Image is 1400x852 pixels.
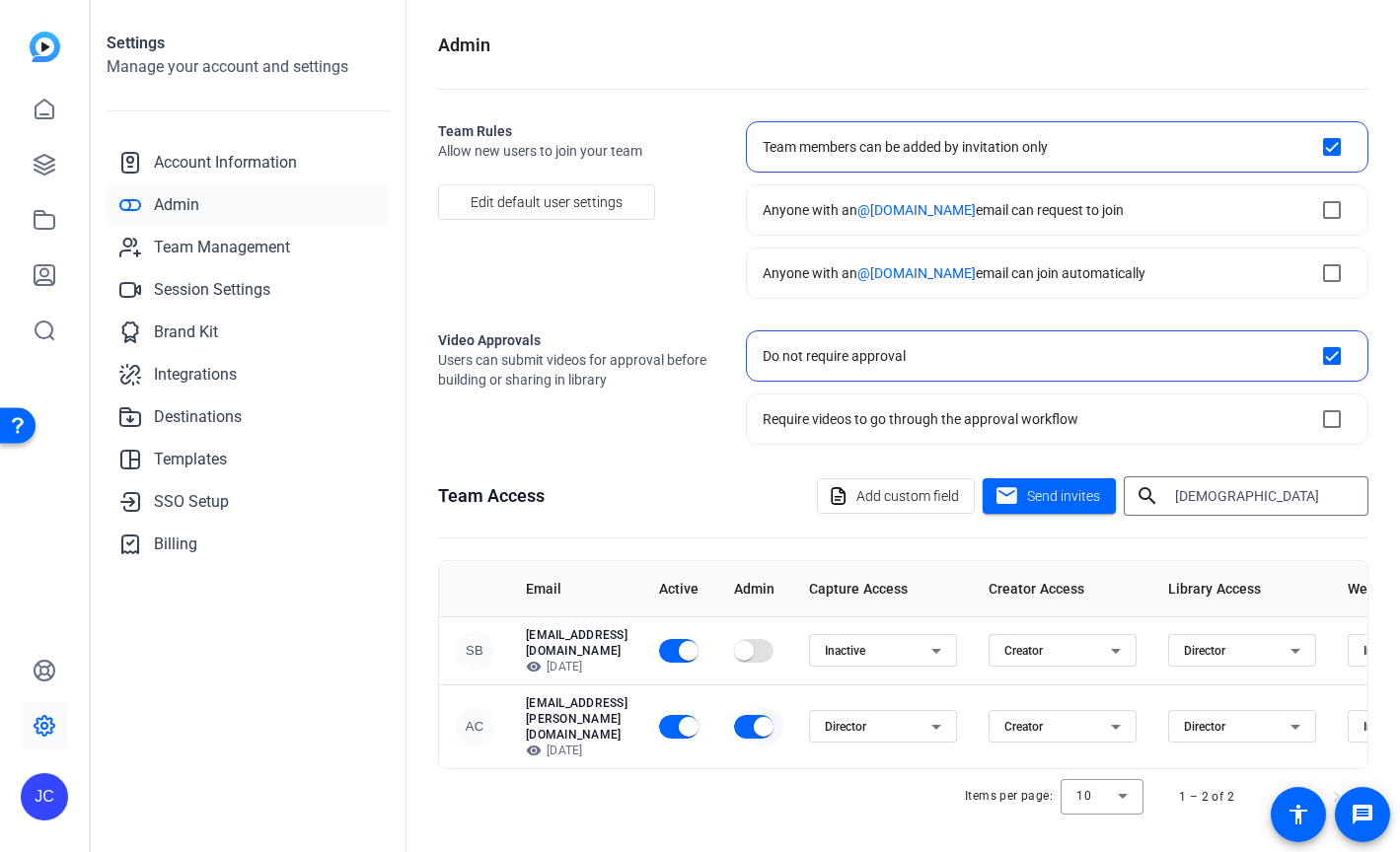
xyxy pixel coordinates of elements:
div: 1 – 2 of 2 [1179,787,1234,807]
div: SB [455,631,494,671]
a: Account Information [107,143,390,182]
span: Brand Kit [154,320,218,344]
span: Creator [1004,644,1043,658]
span: Edit default user settings [471,183,623,221]
p: [EMAIL_ADDRESS][PERSON_NAME][DOMAIN_NAME] [526,695,627,743]
a: SSO Setup [107,482,390,522]
th: Admin [718,561,793,616]
span: Allow new users to join your team [438,141,714,161]
mat-icon: message [1351,803,1374,826]
div: AC [455,707,494,746]
span: Admin [154,193,199,217]
span: Director [1184,720,1225,734]
span: Destinations [154,405,242,429]
span: Add custom field [856,477,959,515]
div: Team members can be added by invitation only [763,137,1048,157]
h1: Admin [438,32,490,59]
mat-icon: visibility [526,743,542,758]
a: Destinations [107,397,390,437]
th: Capture Access [793,561,973,616]
button: Next page [1313,773,1361,820]
a: Admin [107,185,390,225]
div: Anyone with an email can join automatically [763,263,1145,283]
span: Billing [154,532,197,556]
div: Items per page: [965,786,1053,806]
a: Team Management [107,228,390,267]
div: Require videos to go through the approval workflow [763,409,1078,429]
button: Add custom field [817,478,975,514]
th: Active [643,561,718,616]
button: Send invites [983,478,1116,514]
p: [EMAIL_ADDRESS][DOMAIN_NAME] [526,627,627,659]
th: Library Access [1152,561,1332,616]
mat-icon: search [1124,484,1171,508]
h1: Team Access [438,482,545,510]
div: JC [21,773,68,820]
span: Account Information [154,151,297,175]
span: Integrations [154,363,237,387]
a: Session Settings [107,270,390,310]
mat-icon: mail [995,484,1019,509]
span: SSO Setup [154,490,229,514]
span: Creator [1004,720,1043,734]
mat-icon: accessibility [1287,803,1310,826]
th: Creator Access [973,561,1152,616]
a: Integrations [107,355,390,394]
p: [DATE] [526,659,627,674]
h2: Video Approvals [438,330,714,350]
span: Templates [154,448,227,471]
span: @[DOMAIN_NAME] [857,265,976,281]
span: Session Settings [154,278,270,302]
img: blue-gradient.svg [30,32,60,62]
div: Do not require approval [763,346,906,366]
a: Templates [107,440,390,479]
span: @[DOMAIN_NAME] [857,202,976,218]
h2: Team Rules [438,121,714,141]
button: Previous page [1266,773,1313,820]
input: Search users... [1175,484,1353,508]
th: Email [510,561,643,616]
span: Users can submit videos for approval before building or sharing in library [438,350,714,390]
span: Director [1184,644,1225,658]
div: Anyone with an email can request to join [763,200,1124,220]
h1: Settings [107,32,390,55]
a: Brand Kit [107,313,390,352]
span: Inactive [825,644,865,658]
button: Edit default user settings [438,184,655,220]
span: Director [825,720,866,734]
span: Send invites [1027,486,1100,507]
span: Team Management [154,236,290,259]
p: [DATE] [526,743,627,758]
h2: Manage your account and settings [107,55,390,79]
a: Billing [107,525,390,564]
mat-icon: visibility [526,659,542,674]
